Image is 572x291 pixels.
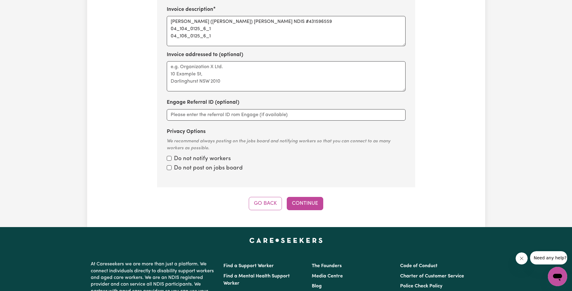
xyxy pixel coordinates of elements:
[400,274,464,279] a: Charter of Customer Service
[400,264,438,268] a: Code of Conduct
[249,238,323,243] a: Careseekers home page
[249,197,282,210] button: Go Back
[548,267,567,286] iframe: Button to launch messaging window
[167,128,206,136] label: Privacy Options
[312,284,322,289] a: Blog
[516,252,528,264] iframe: Close message
[167,138,406,152] div: We recommend always posting on the jobs board and notifying workers so that you can connect to as...
[312,274,343,279] a: Media Centre
[400,284,442,289] a: Police Check Policy
[167,99,239,106] label: Engage Referral ID (optional)
[287,197,323,210] button: Continue
[167,6,213,14] label: Invoice description
[167,16,406,46] textarea: [PERSON_NAME] ([PERSON_NAME]) [PERSON_NAME] NDIS #431596559 04_104_0125_6_1 04_106_0125_6_1
[530,251,567,264] iframe: Message from company
[174,164,243,173] label: Do not post on jobs board
[174,155,231,163] label: Do not notify workers
[167,51,243,59] label: Invoice addressed to (optional)
[223,274,290,286] a: Find a Mental Health Support Worker
[312,264,342,268] a: The Founders
[167,109,406,121] input: Please enter the referral ID rom Engage (if available)
[223,264,274,268] a: Find a Support Worker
